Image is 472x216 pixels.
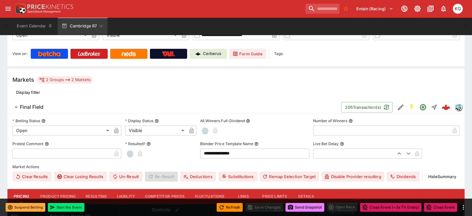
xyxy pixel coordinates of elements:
[451,2,465,16] button: Kevin Gutschlag
[54,172,107,182] button: Clear Losing Results
[190,189,230,204] button: Fluctuations
[12,126,111,136] div: Open
[425,3,436,14] button: Documentation
[327,203,357,211] div: split button
[321,172,384,182] button: Disable Provider resulting
[38,51,61,56] img: Betcha
[360,203,421,212] button: Close Event (+3s TV Delay)
[12,87,44,97] button: Display filter
[27,4,73,9] img: PriceKinetics
[399,3,410,14] button: Connected to PK
[200,141,253,146] p: Blender Price Template Name
[254,142,258,146] button: Blender Price Template Name
[7,189,35,204] button: Pricing
[200,118,245,123] p: All Winners Full-Dividend
[180,172,216,182] button: Deductions
[112,189,140,204] button: Liability
[460,204,467,211] button: more
[27,10,61,13] img: Sportsbook Management
[353,4,397,14] button: Select Tenant
[246,119,250,123] button: All Winners Full-Dividend
[442,103,450,112] img: logo-cerberus--red.svg
[190,49,227,59] a: Cerberus
[218,172,257,182] button: Substitutions
[35,189,81,204] button: Product Pricing
[6,203,45,212] button: Suspend Betting
[341,102,393,113] button: 205Transaction(s)
[440,101,452,113] a: 4fd598e7-4d7d-4f34-b2f4-3eb1d390047a
[146,142,151,146] button: Resulted?
[412,3,423,14] button: Toggle light/dark mode
[48,203,84,212] button: Start the Event
[81,189,112,204] button: Resulting
[203,51,221,57] p: Cerberus
[395,102,406,113] button: Edit Detail
[2,3,14,14] button: open drawer
[424,203,457,212] button: Close Event
[229,49,266,59] a: Form Guide
[387,172,419,182] button: Dividends
[12,141,43,146] p: Protest Comment
[12,172,52,182] button: Clear Results
[58,17,107,35] button: Cambridge R7
[229,189,257,204] button: Links
[145,172,178,182] span: Re-Result
[12,30,89,40] div: Open
[196,51,200,56] img: Cerberus
[39,76,91,84] div: 2 Groups 2 Markets
[260,172,319,182] button: Remap Selection Target
[313,141,339,146] p: Live Bet Delay
[217,203,243,212] button: Refresh
[406,102,417,113] button: SGM Enabled
[122,51,136,56] img: Neds
[14,2,26,15] img: PriceKinetics Logo
[12,162,460,172] label: Market Actions
[417,102,429,113] button: Open
[341,4,351,14] button: No Bookmarks
[155,119,159,123] button: Display Status
[442,103,450,112] div: 4fd598e7-4d7d-4f34-b2f4-3eb1d390047a
[313,118,347,123] p: Number of Winners
[45,142,49,146] button: Protest Comment
[274,49,283,59] label: Tags:
[348,119,353,123] button: Number of Winners
[12,49,28,59] label: View on :
[41,119,46,123] button: Betting Status
[438,3,449,14] button: Notifications
[453,4,463,14] div: Kevin Gutschlag
[109,172,142,182] button: Un-Result
[13,17,56,35] button: Event Calendar
[285,203,324,212] button: Send Snapshot
[419,103,427,111] svg: Open
[20,104,43,110] h6: Final Field
[125,118,153,123] p: Display Status
[429,102,440,113] button: Straight
[340,142,344,146] button: Live Bet Delay
[140,189,190,204] button: Competitor Prices
[162,51,175,56] img: TabNZ
[12,118,40,123] p: Betting Status
[455,104,462,111] img: hrnz
[12,76,34,83] h5: Markets
[257,189,292,204] button: Price Limits
[7,101,341,113] button: Final Field
[125,126,187,136] div: Visible
[455,103,462,111] div: hrnz
[103,30,179,40] div: Visible
[305,4,339,14] input: search
[78,51,100,56] img: Ladbrokes
[425,172,460,182] button: HideSummary
[292,189,320,204] button: Details
[125,141,145,146] p: Resulted?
